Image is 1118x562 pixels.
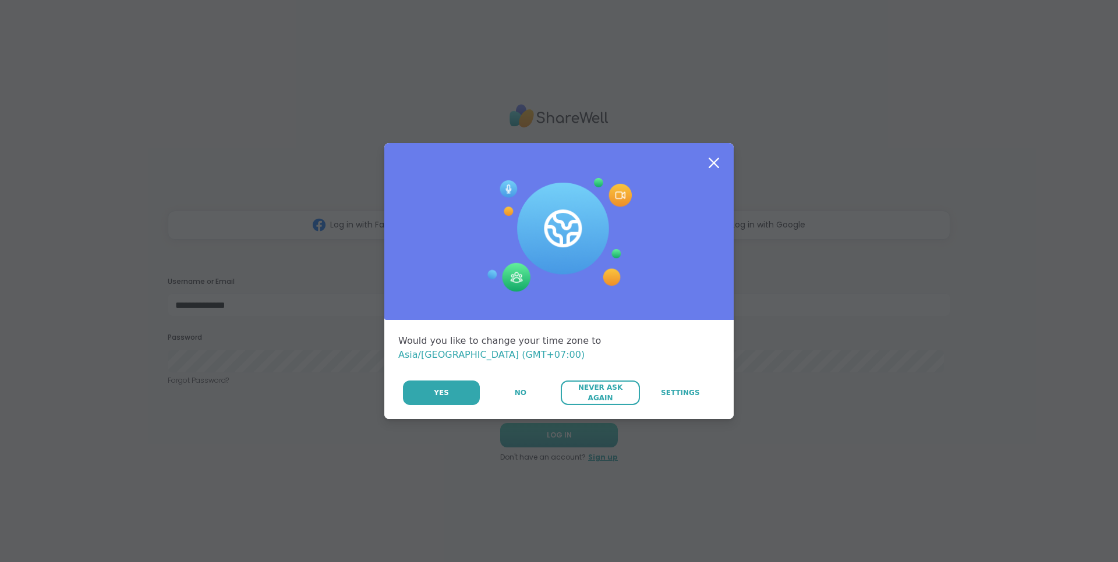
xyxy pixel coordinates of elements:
[398,334,720,362] div: Would you like to change your time zone to
[481,380,560,405] button: No
[403,380,480,405] button: Yes
[567,382,634,403] span: Never Ask Again
[398,349,585,360] span: Asia/[GEOGRAPHIC_DATA] (GMT+07:00)
[661,387,700,398] span: Settings
[561,380,639,405] button: Never Ask Again
[515,387,526,398] span: No
[486,178,632,292] img: Session Experience
[434,387,449,398] span: Yes
[641,380,720,405] a: Settings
